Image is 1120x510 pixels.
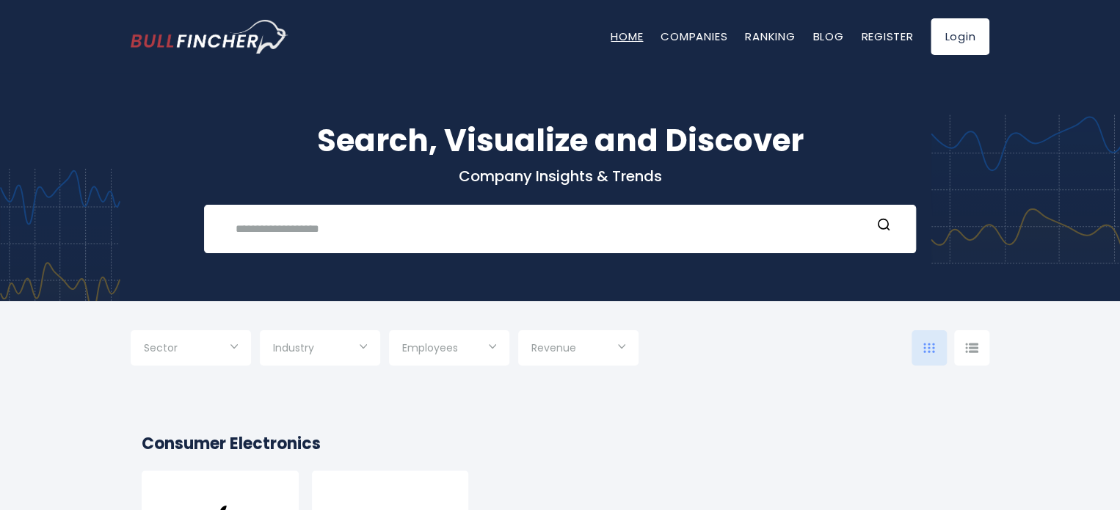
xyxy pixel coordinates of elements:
[745,29,795,44] a: Ranking
[131,20,288,54] a: Go to homepage
[131,167,989,186] p: Company Insights & Trends
[531,336,625,363] input: Selection
[931,18,989,55] a: Login
[965,343,978,353] img: icon-comp-list-view.svg
[402,341,458,354] span: Employees
[812,29,843,44] a: Blog
[531,341,576,354] span: Revenue
[874,217,893,236] button: Search
[611,29,643,44] a: Home
[661,29,727,44] a: Companies
[861,29,913,44] a: Register
[144,336,238,363] input: Selection
[273,336,367,363] input: Selection
[144,341,178,354] span: Sector
[142,431,978,456] h2: Consumer Electronics
[273,341,314,354] span: Industry
[402,336,496,363] input: Selection
[131,117,989,164] h1: Search, Visualize and Discover
[923,343,935,353] img: icon-comp-grid.svg
[131,20,288,54] img: bullfincher logo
